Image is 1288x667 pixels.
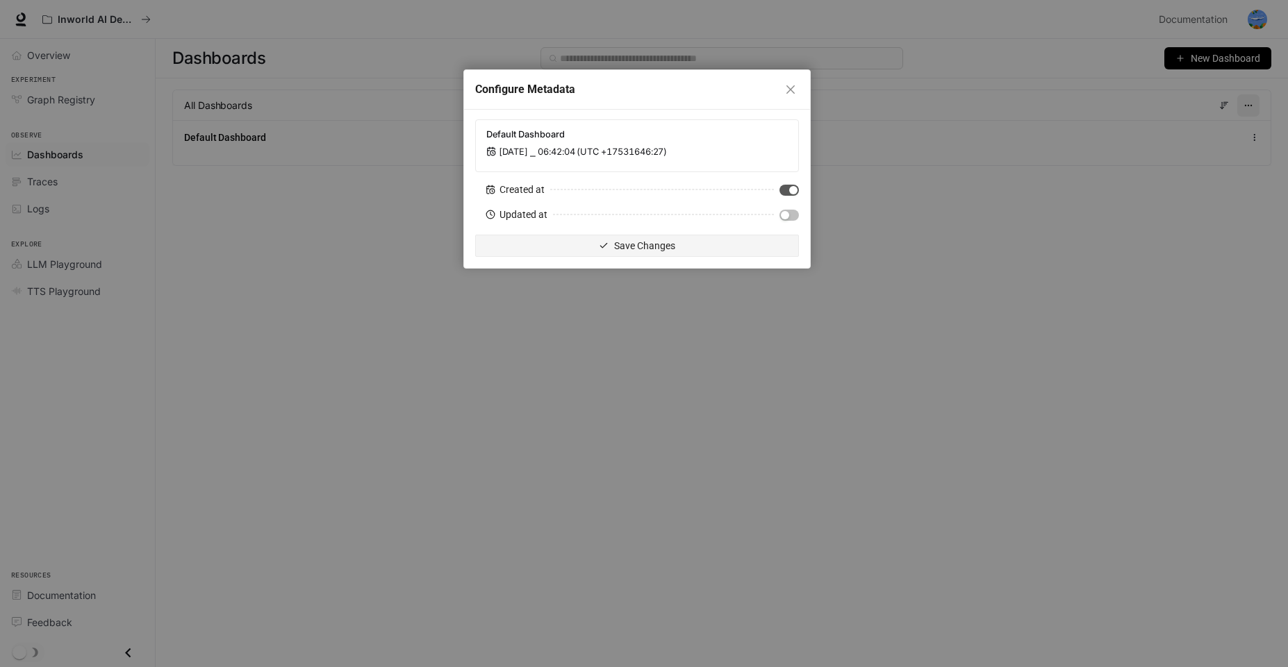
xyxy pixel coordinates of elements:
[27,284,101,298] span: TTS Playground
[36,6,157,33] button: All workspaces
[27,147,83,162] span: Dashboards
[486,146,668,158] span: [DATE] ⎯ 06:42:04 (UTC +17531646:27)
[1191,51,1260,66] span: New Dashboard
[27,92,95,107] span: Graph Registry
[6,142,149,167] a: Dashboards
[6,43,149,67] a: Overview
[783,82,798,97] button: Close
[6,279,149,303] a: TTS Playground
[486,128,565,141] span: Default Dashboard
[6,196,149,221] a: Logs
[785,84,796,95] span: close
[1153,6,1238,33] a: Documentation
[1244,6,1271,33] button: User avatar
[58,14,135,26] p: Inworld AI Demos
[475,81,799,98] div: Configure Metadata
[1159,11,1228,28] span: Documentation
[27,201,49,216] span: Logs
[6,252,149,276] a: LLM Playground
[499,182,545,197] span: Created at
[1164,47,1271,69] button: New Dashboard
[113,639,144,667] button: Close drawer
[27,174,58,189] span: Traces
[184,99,252,112] span: All Dashboards
[475,235,799,257] button: Save Changes
[27,48,70,62] span: Overview
[6,583,149,607] a: Documentation
[6,610,149,634] a: Feedback
[614,238,675,253] span: Save Changes
[6,87,149,112] a: Graph Registry
[499,207,547,222] span: Updated at
[6,169,149,194] a: Traces
[184,130,266,144] a: Default Dashboard
[27,588,96,602] span: Documentation
[172,44,265,72] span: Dashboards
[1248,10,1267,29] img: User avatar
[27,257,102,271] span: LLM Playground
[27,615,72,630] span: Feedback
[13,644,26,659] span: Dark mode toggle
